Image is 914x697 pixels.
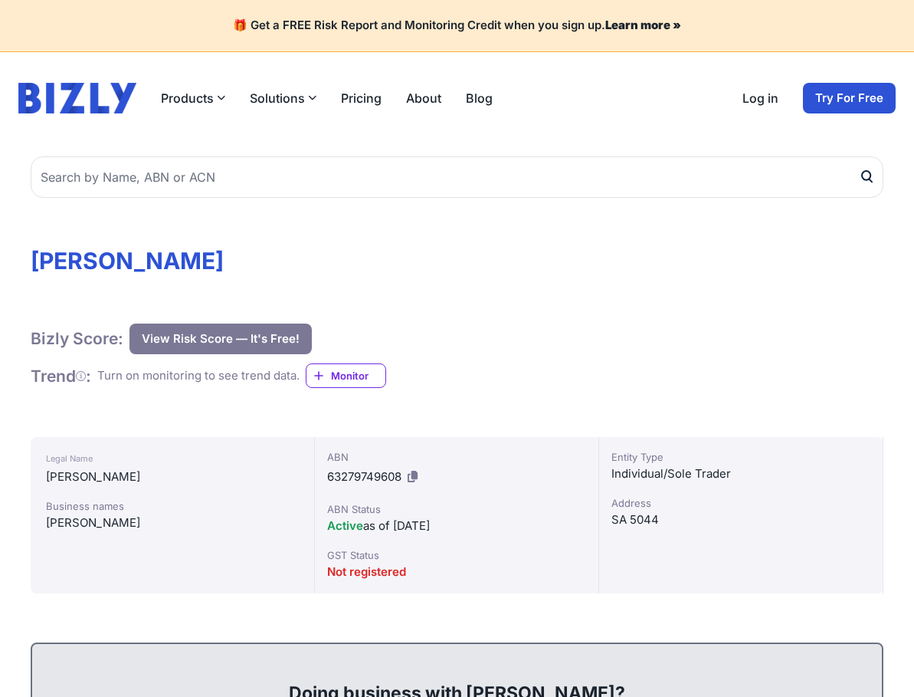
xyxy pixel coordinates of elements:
[327,518,363,533] span: Active
[803,83,896,113] a: Try For Free
[605,18,681,32] a: Learn more »
[46,468,299,486] div: [PERSON_NAME]
[129,324,312,354] button: View Risk Score — It's Free!
[31,247,883,275] h1: [PERSON_NAME]
[161,89,225,107] button: Products
[341,89,382,107] a: Pricing
[327,517,586,535] div: as of [DATE]
[611,449,870,465] div: Entity Type
[327,501,586,517] div: ABN Status
[250,89,316,107] button: Solutions
[466,89,493,107] a: Blog
[306,363,386,388] a: Monitor
[18,18,896,33] h4: 🎁 Get a FREE Risk Report and Monitoring Credit when you sign up.
[327,564,406,579] span: Not registered
[327,469,401,484] span: 63279749608
[31,156,883,198] input: Search by Name, ABN or ACN
[46,498,299,514] div: Business names
[331,368,385,383] span: Monitor
[31,328,123,349] h1: Bizly Score:
[611,465,870,483] div: Individual/Sole Trader
[406,89,441,107] a: About
[611,495,870,511] div: Address
[742,89,778,107] a: Log in
[46,449,299,468] div: Legal Name
[327,547,586,563] div: GST Status
[97,367,300,385] div: Turn on monitoring to see trend data.
[31,366,91,386] h1: Trend :
[611,511,870,529] div: SA 5044
[327,449,586,465] div: ABN
[46,514,299,532] div: [PERSON_NAME]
